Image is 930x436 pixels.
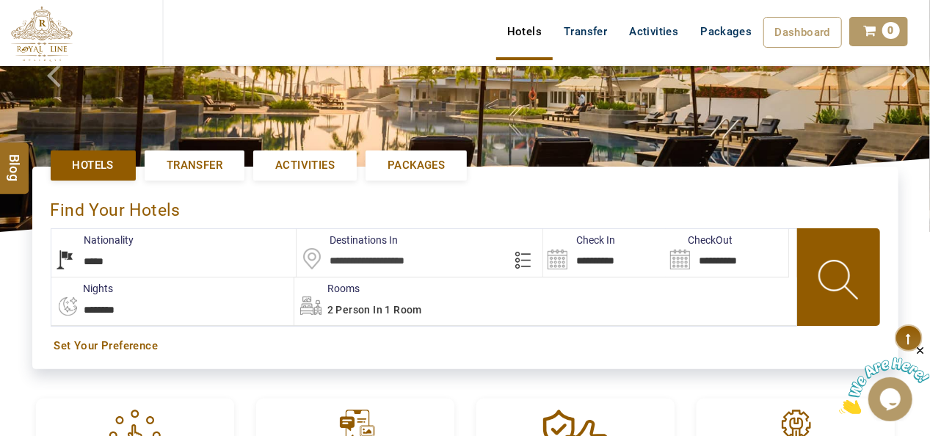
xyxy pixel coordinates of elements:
[145,150,244,181] a: Transfer
[618,17,689,46] a: Activities
[366,150,467,181] a: Packages
[275,158,335,173] span: Activities
[849,17,908,46] a: 0
[51,150,136,181] a: Hotels
[839,344,930,414] iframe: chat widget
[496,17,553,46] a: Hotels
[11,6,73,62] img: The Royal Line Holidays
[388,158,445,173] span: Packages
[73,158,114,173] span: Hotels
[51,233,134,247] label: Nationality
[882,22,900,39] span: 0
[5,153,24,166] span: Blog
[294,281,360,296] label: Rooms
[775,26,831,39] span: Dashboard
[666,233,733,247] label: CheckOut
[553,17,618,46] a: Transfer
[666,229,788,277] input: Search
[689,17,763,46] a: Packages
[253,150,357,181] a: Activities
[167,158,222,173] span: Transfer
[327,304,422,316] span: 2 Person in 1 Room
[51,185,880,228] div: Find Your Hotels
[543,233,615,247] label: Check In
[54,338,876,354] a: Set Your Preference
[51,281,114,296] label: nights
[297,233,398,247] label: Destinations In
[543,229,666,277] input: Search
